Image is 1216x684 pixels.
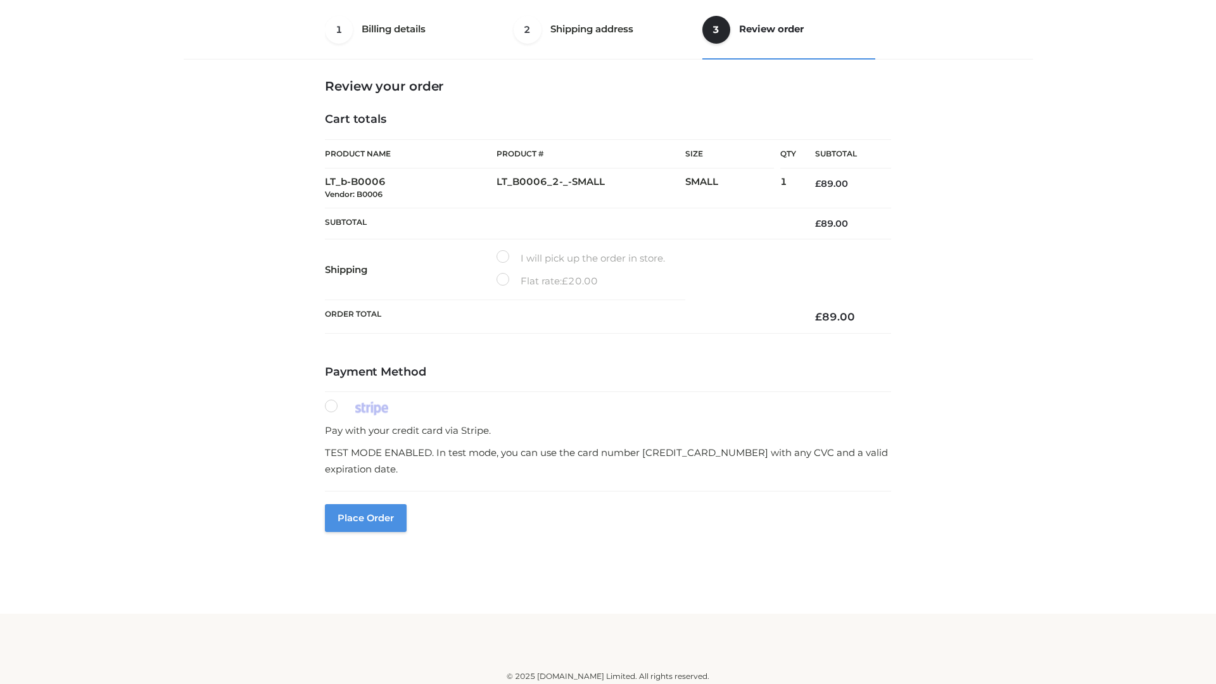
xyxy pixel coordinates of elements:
th: Product Name [325,139,497,168]
bdi: 89.00 [815,310,855,323]
th: Subtotal [796,140,891,168]
td: SMALL [685,168,780,208]
p: TEST MODE ENABLED. In test mode, you can use the card number [CREDIT_CARD_NUMBER] with any CVC an... [325,445,891,477]
td: LT_b-B0006 [325,168,497,208]
bdi: 20.00 [562,275,598,287]
span: £ [562,275,568,287]
bdi: 89.00 [815,178,848,189]
th: Product # [497,139,685,168]
bdi: 89.00 [815,218,848,229]
h3: Review your order [325,79,891,94]
h4: Payment Method [325,365,891,379]
label: Flat rate: [497,273,598,289]
th: Qty [780,139,796,168]
button: Place order [325,504,407,532]
div: © 2025 [DOMAIN_NAME] Limited. All rights reserved. [188,670,1028,683]
th: Subtotal [325,208,796,239]
label: I will pick up the order in store. [497,250,665,267]
td: 1 [780,168,796,208]
th: Size [685,140,774,168]
h4: Cart totals [325,113,891,127]
span: £ [815,218,821,229]
small: Vendor: B0006 [325,189,383,199]
span: £ [815,178,821,189]
td: LT_B0006_2-_-SMALL [497,168,685,208]
p: Pay with your credit card via Stripe. [325,422,891,439]
th: Shipping [325,239,497,300]
th: Order Total [325,300,796,334]
span: £ [815,310,822,323]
